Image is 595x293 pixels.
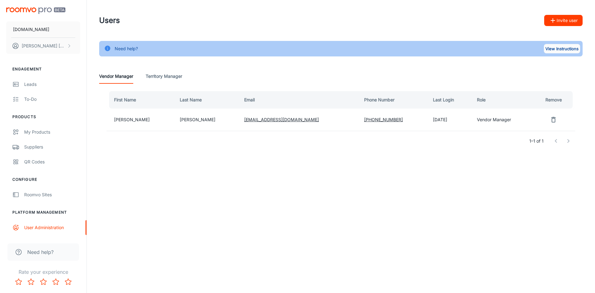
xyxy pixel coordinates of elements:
img: Roomvo PRO Beta [6,7,65,14]
td: [PERSON_NAME] [175,109,239,131]
th: Phone Number [359,91,428,109]
p: 1–1 of 1 [529,138,544,144]
button: [DOMAIN_NAME] [6,21,80,38]
button: remove user [547,113,560,126]
p: [PERSON_NAME] [PERSON_NAME] [22,42,65,49]
th: Last Login [428,91,472,109]
div: To-do [24,96,80,103]
td: Vendor Manager [472,109,534,131]
th: Role [472,91,534,109]
div: Need help? [115,43,138,55]
h1: Users [99,15,120,26]
a: [PHONE_NUMBER] [364,117,403,122]
div: Suppliers [24,144,80,150]
th: Email [239,91,359,109]
div: My Products [24,129,80,135]
td: [PERSON_NAME] [107,109,175,131]
button: Invite user [544,15,583,26]
a: Territory Manager [146,69,182,84]
p: [DOMAIN_NAME] [13,26,49,33]
th: Remove [534,91,575,109]
div: QR Codes [24,158,80,165]
a: [EMAIL_ADDRESS][DOMAIN_NAME] [244,117,319,122]
th: Last Name [175,91,239,109]
button: [PERSON_NAME] [PERSON_NAME] [6,38,80,54]
a: Vendor Manager [99,69,133,84]
button: View Instructions [544,44,580,53]
th: First Name [107,91,175,109]
td: [DATE] [428,109,472,131]
div: Leads [24,81,80,88]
